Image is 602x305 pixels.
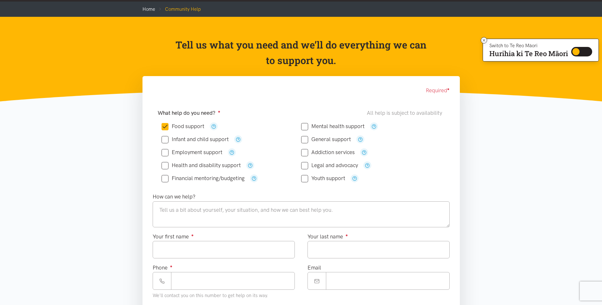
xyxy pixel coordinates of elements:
input: Email [326,272,450,289]
sup: ● [170,264,173,269]
sup: ● [346,233,348,237]
label: Email [308,263,321,272]
label: Addiction services [301,150,355,155]
li: Community Help [155,5,201,13]
label: Infant and child support [162,137,229,142]
sup: ● [218,109,221,114]
label: Your last name [308,232,348,241]
label: Youth support [301,176,345,181]
div: Required [153,86,450,95]
label: Food support [162,124,204,129]
label: Health and disability support [162,163,241,168]
label: General support [301,137,351,142]
label: Employment support [162,150,222,155]
label: Phone [153,263,173,272]
label: What help do you need? [158,109,221,117]
sup: ● [191,233,194,237]
div: All help is subject to availability [367,109,445,117]
p: Hurihia ki Te Reo Māori [489,51,568,56]
input: Phone number [171,272,295,289]
label: Your first name [153,232,194,241]
label: Financial mentoring/budgeting [162,176,245,181]
a: Home [142,6,155,12]
label: How can we help? [153,192,195,201]
label: Mental health support [301,124,365,129]
sup: ● [447,87,450,91]
small: We'll contact you on this number to get help on its way. [153,293,268,298]
label: Legal and advocacy [301,163,358,168]
p: Tell us what you need and we’ll do everything we can to support you. [175,37,427,68]
p: Switch to Te Reo Māori [489,44,568,48]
